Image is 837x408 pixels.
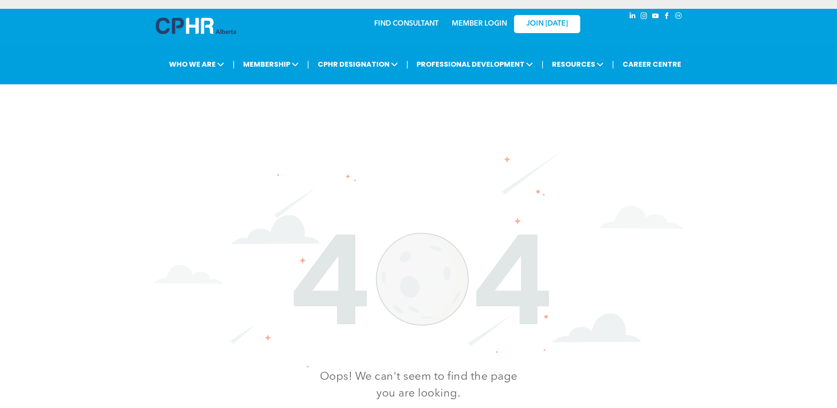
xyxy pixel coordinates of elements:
a: FIND CONSULTANT [374,20,439,27]
a: Social network [674,11,683,23]
span: RESOURCES [549,56,606,72]
span: WHO WE ARE [166,56,227,72]
span: CPHR DESIGNATION [315,56,401,72]
img: The number 404 is surrounded by clouds and stars on a white background. [154,151,683,368]
span: JOIN [DATE] [526,20,568,28]
li: | [233,55,235,73]
span: Oops! We can't seem to find the page you are looking. [320,371,518,399]
a: youtube [651,11,661,23]
li: | [307,55,309,73]
a: CAREER CENTRE [620,56,684,72]
a: instagram [639,11,649,23]
li: | [612,55,614,73]
a: linkedin [628,11,638,23]
a: MEMBER LOGIN [452,20,507,27]
a: facebook [662,11,672,23]
li: | [406,55,409,73]
img: A blue and white logo for cp alberta [156,18,236,34]
a: JOIN [DATE] [514,15,580,33]
span: PROFESSIONAL DEVELOPMENT [414,56,536,72]
li: | [541,55,544,73]
span: MEMBERSHIP [240,56,301,72]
